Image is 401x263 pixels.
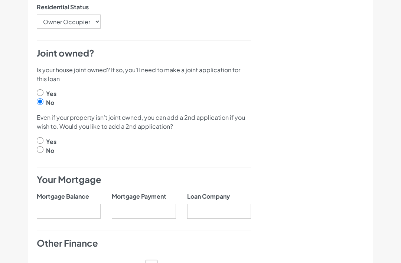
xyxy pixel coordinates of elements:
[46,99,54,108] label: No
[187,192,230,201] label: Loan Company
[37,3,89,12] label: Residential Status
[37,113,251,131] p: Even if your property isn't joint owned, you can add a 2nd application if you wish to. Would you ...
[37,237,251,250] h4: Other Finance
[112,192,166,201] label: Mortgage Payment
[37,174,251,186] h4: Your Mortgage
[37,47,251,60] h4: Joint owned?
[46,138,56,147] label: Yes
[46,147,54,155] label: No
[46,90,56,99] label: Yes
[37,66,251,84] p: Is your house joint owned? If so, you'll need to make a joint application for this loan
[37,192,89,201] label: Mortgage Balance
